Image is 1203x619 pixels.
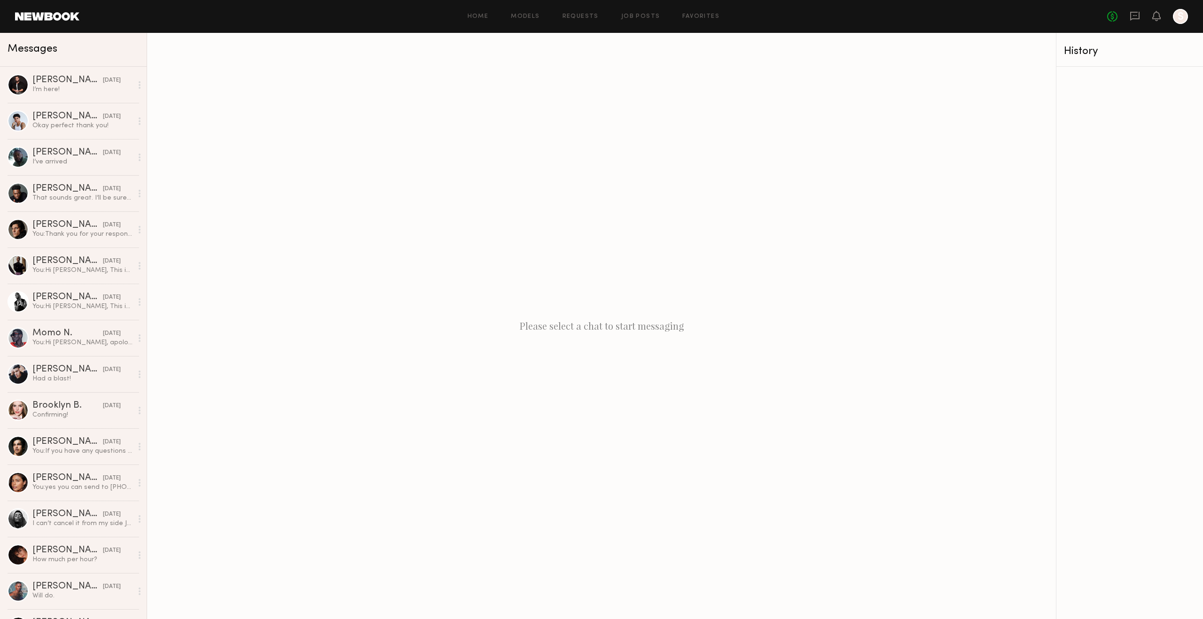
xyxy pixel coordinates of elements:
[103,148,121,157] div: [DATE]
[32,401,103,410] div: Brooklyn B.
[32,519,133,528] div: I can’t cancel it from my side Just showing message option
[32,555,133,564] div: How much per hour?
[32,329,103,338] div: Momo N.
[32,510,103,519] div: [PERSON_NAME]
[32,338,133,347] div: You: Hi [PERSON_NAME], apologies for the mix up - I accidentally pasted the wrong name in my last...
[468,14,489,20] a: Home
[32,266,133,275] div: You: Hi [PERSON_NAME], This is [PERSON_NAME] from [GEOGRAPHIC_DATA]. We’re planning an editorial ...
[32,410,133,419] div: Confirming!
[32,148,103,157] div: [PERSON_NAME]
[32,193,133,202] div: That sounds great. I’ll be sure to keep an eye out. Thank you and talk soon! Have a great weekend!
[103,185,121,193] div: [DATE]
[103,221,121,230] div: [DATE]
[32,121,133,130] div: Okay perfect thank you!
[103,546,121,555] div: [DATE]
[103,438,121,447] div: [DATE]
[1064,46,1195,57] div: History
[1173,9,1188,24] a: S
[32,157,133,166] div: I’ve arrived
[103,402,121,410] div: [DATE]
[32,473,103,483] div: [PERSON_NAME]
[32,293,103,302] div: [PERSON_NAME]
[32,184,103,193] div: [PERSON_NAME]
[32,447,133,456] div: You: If you have any questions contact [PHONE_NUMBER]
[32,256,103,266] div: [PERSON_NAME]
[147,33,1056,619] div: Please select a chat to start messaging
[32,582,103,591] div: [PERSON_NAME]
[32,483,133,492] div: You: yes you can send to [PHONE_NUMBER]
[32,365,103,374] div: [PERSON_NAME]
[103,474,121,483] div: [DATE]
[32,112,103,121] div: [PERSON_NAME]
[32,302,133,311] div: You: Hi [PERSON_NAME], This is [PERSON_NAME] from [GEOGRAPHIC_DATA]. We’re planning an editorial ...
[103,76,121,85] div: [DATE]
[32,374,133,383] div: Had a blast!
[8,44,57,54] span: Messages
[103,293,121,302] div: [DATE]
[32,220,103,230] div: [PERSON_NAME]
[32,437,103,447] div: [PERSON_NAME]
[103,257,121,266] div: [DATE]
[32,546,103,555] div: [PERSON_NAME]
[103,329,121,338] div: [DATE]
[103,510,121,519] div: [DATE]
[621,14,660,20] a: Job Posts
[682,14,719,20] a: Favorites
[32,591,133,600] div: Will do.
[32,76,103,85] div: [PERSON_NAME]
[32,85,133,94] div: I’m here!
[103,582,121,591] div: [DATE]
[562,14,599,20] a: Requests
[511,14,539,20] a: Models
[103,365,121,374] div: [DATE]
[32,230,133,239] div: You: Thank you for your response! Let me discuss with the management and get back to you no later...
[103,112,121,121] div: [DATE]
